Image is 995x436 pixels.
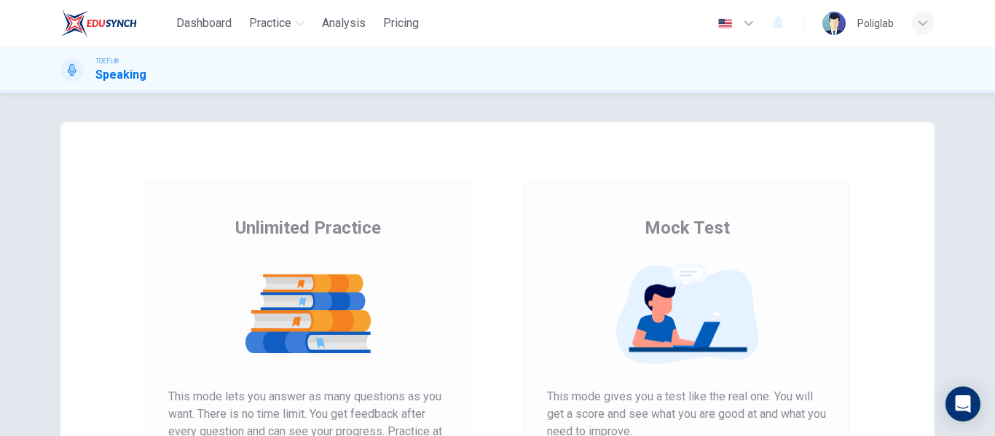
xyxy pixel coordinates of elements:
[377,10,425,36] button: Pricing
[383,15,419,32] span: Pricing
[249,15,291,32] span: Practice
[60,9,170,38] a: EduSynch logo
[945,387,980,421] div: Open Intercom Messenger
[243,10,310,36] button: Practice
[716,18,734,29] img: en
[176,15,232,32] span: Dashboard
[822,12,846,35] img: Profile picture
[235,216,381,239] span: Unlimited Practice
[60,9,137,38] img: EduSynch logo
[645,216,730,239] span: Mock Test
[170,10,237,36] button: Dashboard
[95,56,119,66] span: TOEFL®
[316,10,371,36] button: Analysis
[95,66,146,84] h1: Speaking
[322,15,366,32] span: Analysis
[857,15,894,32] div: Poliglab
